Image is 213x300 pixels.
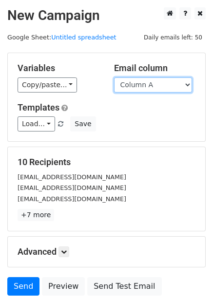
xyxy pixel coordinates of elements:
a: Preview [42,277,85,296]
button: Save [70,116,96,131]
a: Untitled spreadsheet [51,34,116,41]
small: Google Sheet: [7,34,116,41]
h5: Variables [18,63,99,74]
h2: New Campaign [7,7,206,24]
small: [EMAIL_ADDRESS][DOMAIN_NAME] [18,195,126,203]
a: +7 more [18,209,54,221]
h5: 10 Recipients [18,157,195,168]
a: Templates [18,102,59,112]
a: Send Test Email [87,277,161,296]
iframe: Chat Widget [164,253,213,300]
a: Copy/paste... [18,77,77,93]
small: [EMAIL_ADDRESS][DOMAIN_NAME] [18,173,126,181]
h5: Advanced [18,246,195,257]
h5: Email column [114,63,196,74]
a: Load... [18,116,55,131]
small: [EMAIL_ADDRESS][DOMAIN_NAME] [18,184,126,191]
a: Daily emails left: 50 [140,34,206,41]
span: Daily emails left: 50 [140,32,206,43]
a: Send [7,277,39,296]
